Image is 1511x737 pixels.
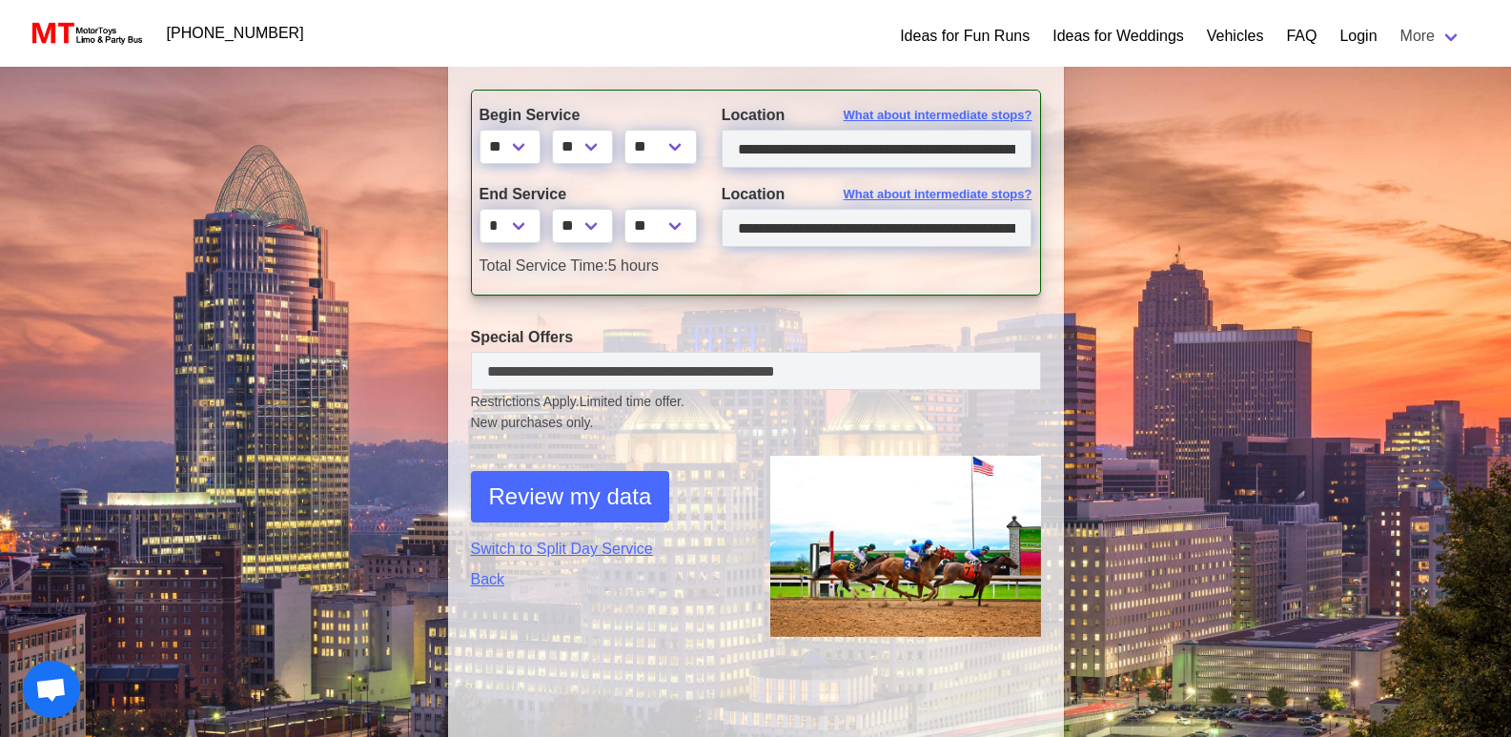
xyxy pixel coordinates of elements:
div: Open chat [23,661,80,718]
a: Login [1339,25,1377,48]
a: FAQ [1286,25,1317,48]
a: Switch to Split Day Service [471,538,742,561]
label: Begin Service [480,104,693,127]
span: Review my data [489,480,652,514]
span: New purchases only. [471,413,1041,433]
span: Location [722,107,786,123]
button: Review my data [471,471,670,522]
a: Back [471,568,742,591]
img: 1.png [770,456,1041,636]
span: Total Service Time: [480,257,608,274]
div: 5 hours [465,255,1047,277]
span: Limited time offer. [580,392,684,412]
a: Ideas for Fun Runs [900,25,1030,48]
label: Special Offers [471,326,1041,349]
img: MotorToys Logo [27,20,144,47]
a: More [1389,17,1473,55]
span: Location [722,186,786,202]
label: End Service [480,183,693,206]
a: Vehicles [1207,25,1264,48]
span: What about intermediate stops? [844,185,1032,204]
span: What about intermediate stops? [844,106,1032,125]
small: Restrictions Apply. [471,394,1041,433]
a: Ideas for Weddings [1052,25,1184,48]
a: [PHONE_NUMBER] [155,14,316,52]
